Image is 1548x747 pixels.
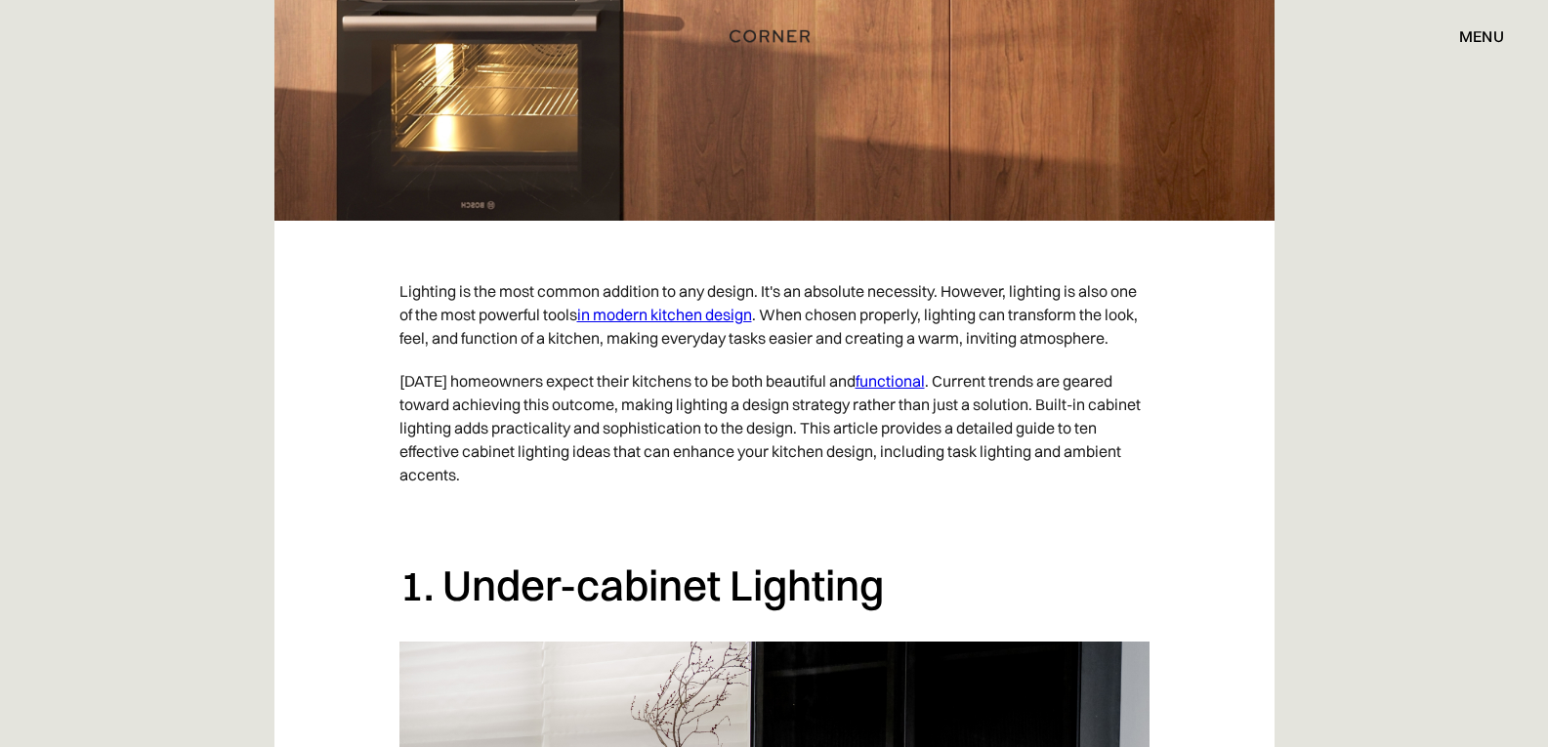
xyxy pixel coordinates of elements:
[577,305,752,324] a: in modern kitchen design
[399,496,1150,539] p: ‍
[1440,20,1504,53] div: menu
[1459,28,1504,44] div: menu
[399,359,1150,496] p: [DATE] homeowners expect their kitchens to be both beautiful and . Current trends are geared towa...
[718,23,830,49] a: home
[399,270,1150,359] p: Lighting is the most common addition to any design. It's an absolute necessity. However, lighting...
[399,559,1150,612] h2: 1. Under-cabinet Lighting
[856,371,925,391] a: functional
